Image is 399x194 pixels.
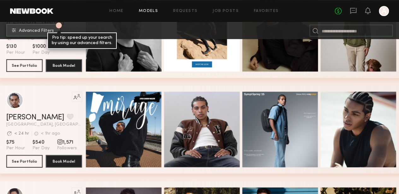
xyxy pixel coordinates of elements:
[379,6,389,16] a: A
[139,9,158,13] a: Models
[14,131,29,136] div: < 24 hr
[32,50,50,55] span: Per Day
[109,9,124,13] a: Home
[6,114,64,121] a: [PERSON_NAME]
[32,43,50,50] span: $1000
[32,139,50,145] span: $540
[57,145,77,151] span: Followers
[57,139,77,145] span: 1,571
[6,145,25,151] span: Per Hour
[254,9,279,13] a: Favorites
[6,59,43,72] button: See Portfolio
[6,50,25,55] span: Per Hour
[19,29,54,33] span: Advanced Filters
[6,139,25,145] span: $75
[58,24,60,27] span: 2
[6,24,60,37] button: 2Advanced Filters
[6,123,82,127] span: [GEOGRAPHIC_DATA], [GEOGRAPHIC_DATA]
[46,59,82,72] button: Book Model
[213,9,239,13] a: Job Posts
[46,155,82,168] button: Book Model
[173,9,197,13] a: Requests
[6,155,43,168] button: See Portfolio
[41,131,60,136] div: < 1hr ago
[32,145,50,151] span: Per Day
[6,43,25,50] span: $130
[47,32,117,49] div: Pro tip: speed up your search by using our advanced filters.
